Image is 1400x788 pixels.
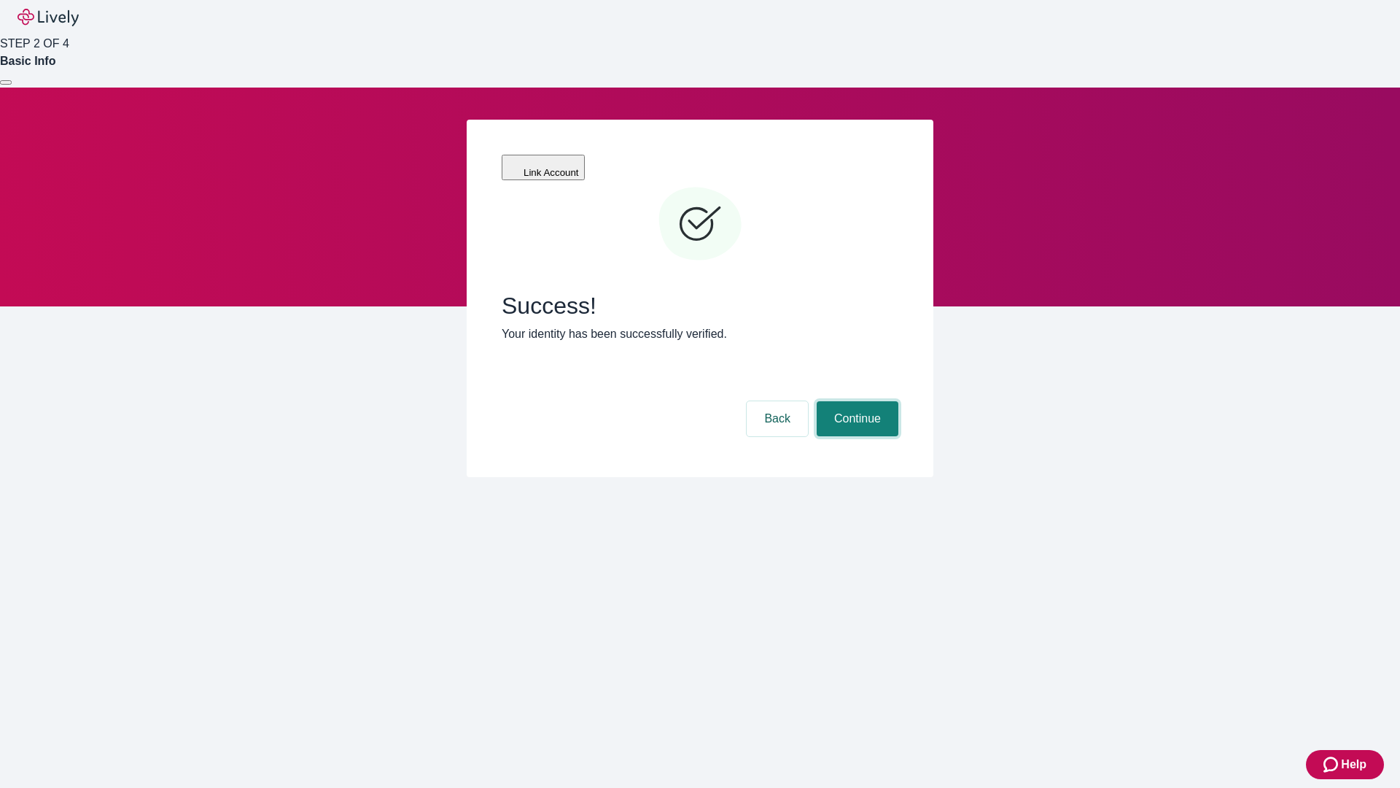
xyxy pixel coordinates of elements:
button: Back [747,401,808,436]
p: Your identity has been successfully verified. [502,325,898,343]
img: Lively [17,9,79,26]
button: Continue [817,401,898,436]
span: Success! [502,292,898,320]
svg: Zendesk support icon [1323,756,1341,773]
span: Help [1341,756,1366,773]
button: Zendesk support iconHelp [1306,750,1384,779]
button: Link Account [502,155,585,180]
svg: Checkmark icon [656,181,744,269]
